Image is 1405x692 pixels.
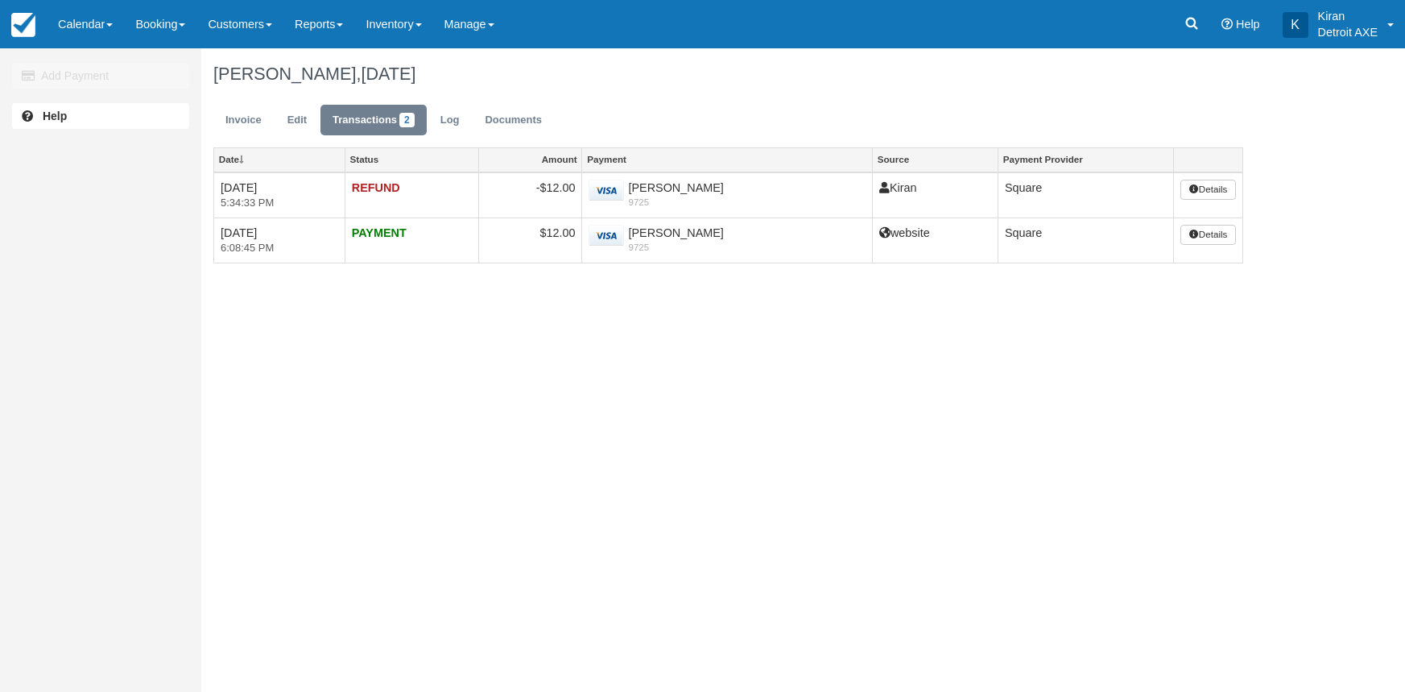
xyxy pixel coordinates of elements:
[473,105,554,136] a: Documents
[998,148,1174,171] a: Payment Provider
[221,241,338,256] em: 6:08:45 PM
[43,110,67,122] b: Help
[478,172,582,218] td: -$12.00
[399,113,415,127] span: 2
[12,103,189,129] a: Help
[1180,180,1235,201] button: Details
[214,172,345,218] td: [DATE]
[589,225,624,247] img: visa.png
[11,13,35,37] img: checkfront-main-nav-mini-logo.png
[589,196,865,209] em: 9725
[872,172,998,218] td: Kiran
[873,148,998,171] a: Source
[582,218,872,263] td: [PERSON_NAME]
[1318,8,1378,24] p: Kiran
[275,105,319,136] a: Edit
[589,180,624,201] img: visa.png
[1318,24,1378,40] p: Detroit AXE
[998,172,1174,218] td: Square
[213,64,1243,84] h1: [PERSON_NAME],
[214,218,345,263] td: [DATE]
[352,226,407,239] strong: PAYMENT
[214,148,345,171] a: Date
[352,181,400,194] strong: REFUND
[428,105,472,136] a: Log
[1180,225,1235,246] button: Details
[1236,18,1260,31] span: Help
[361,64,415,84] span: [DATE]
[589,241,865,254] em: 9725
[345,148,478,171] a: Status
[1221,19,1233,30] i: Help
[221,196,338,211] em: 5:34:33 PM
[479,148,582,171] a: Amount
[320,105,427,136] a: Transactions2
[213,105,274,136] a: Invoice
[478,218,582,263] td: $12.00
[582,148,871,171] a: Payment
[1283,12,1308,38] div: K
[872,218,998,263] td: website
[998,218,1174,263] td: Square
[582,172,872,218] td: [PERSON_NAME]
